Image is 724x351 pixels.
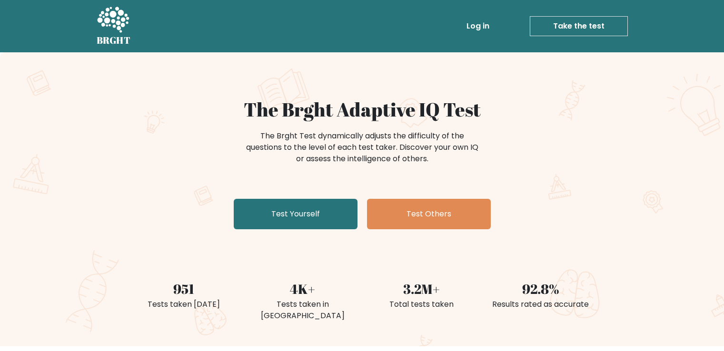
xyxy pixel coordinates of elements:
div: The Brght Test dynamically adjusts the difficulty of the questions to the level of each test take... [243,130,481,165]
a: Take the test [530,16,628,36]
div: 951 [130,279,238,299]
a: Test Yourself [234,199,357,229]
div: Tests taken [DATE] [130,299,238,310]
a: Test Others [367,199,491,229]
div: Total tests taken [368,299,476,310]
div: 4K+ [249,279,357,299]
a: BRGHT [97,4,131,49]
div: 3.2M+ [368,279,476,299]
div: 92.8% [487,279,595,299]
div: Results rated as accurate [487,299,595,310]
a: Log in [463,17,493,36]
h5: BRGHT [97,35,131,46]
div: Tests taken in [GEOGRAPHIC_DATA] [249,299,357,322]
h1: The Brght Adaptive IQ Test [130,98,595,121]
